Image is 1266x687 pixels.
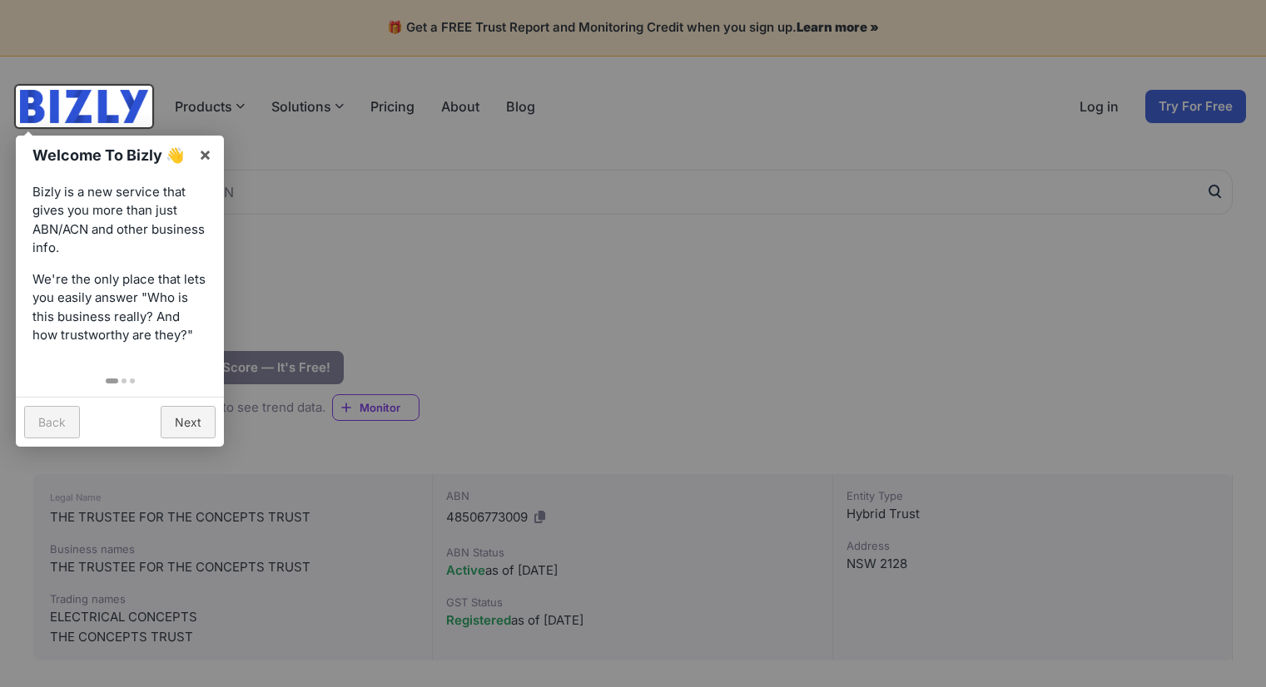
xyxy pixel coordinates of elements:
[32,183,207,258] p: Bizly is a new service that gives you more than just ABN/ACN and other business info.
[161,406,216,438] a: Next
[24,406,80,438] a: Back
[32,270,207,345] p: We're the only place that lets you easily answer "Who is this business really? And how trustworth...
[186,136,224,173] a: ×
[32,144,190,166] h1: Welcome To Bizly 👋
